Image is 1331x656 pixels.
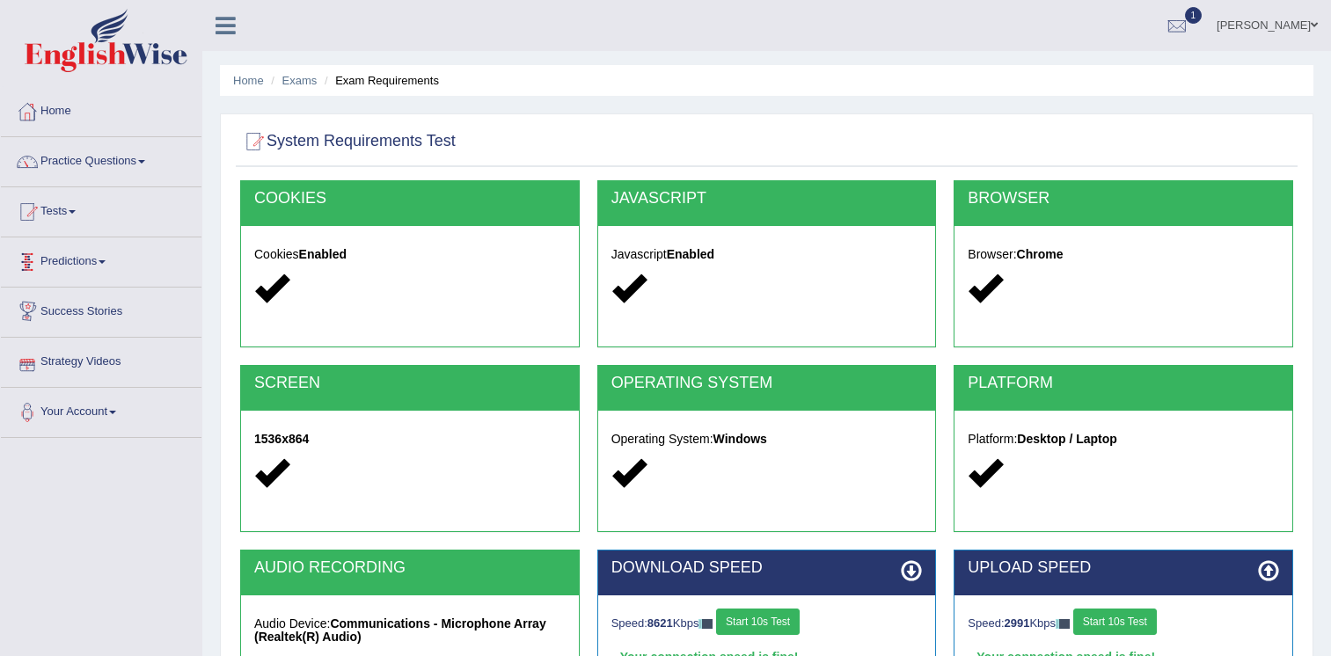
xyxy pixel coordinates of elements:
[254,248,566,261] h5: Cookies
[1056,619,1070,629] img: ajax-loader-fb-connection.gif
[698,619,713,629] img: ajax-loader-fb-connection.gif
[611,375,923,392] h2: OPERATING SYSTEM
[1073,609,1157,635] button: Start 10s Test
[611,609,923,639] div: Speed: Kbps
[968,433,1279,446] h5: Platform:
[968,559,1279,577] h2: UPLOAD SPEED
[254,559,566,577] h2: AUDIO RECORDING
[611,559,923,577] h2: DOWNLOAD SPEED
[299,247,347,261] strong: Enabled
[968,609,1279,639] div: Speed: Kbps
[1017,247,1064,261] strong: Chrome
[968,375,1279,392] h2: PLATFORM
[282,74,318,87] a: Exams
[254,616,546,644] strong: Communications - Microphone Array (Realtek(R) Audio)
[1,237,201,281] a: Predictions
[1,288,201,332] a: Success Stories
[968,248,1279,261] h5: Browser:
[611,248,923,261] h5: Javascript
[1,187,201,231] a: Tests
[320,72,439,89] li: Exam Requirements
[716,609,800,635] button: Start 10s Test
[254,190,566,208] h2: COOKIES
[968,190,1279,208] h2: BROWSER
[667,247,714,261] strong: Enabled
[1185,7,1203,24] span: 1
[1005,616,1030,630] strong: 2991
[240,128,456,155] h2: System Requirements Test
[1,338,201,382] a: Strategy Videos
[647,616,673,630] strong: 8621
[254,432,309,446] strong: 1536x864
[1,87,201,131] a: Home
[611,433,923,446] h5: Operating System:
[254,617,566,645] h5: Audio Device:
[1017,432,1117,446] strong: Desktop / Laptop
[1,388,201,432] a: Your Account
[254,375,566,392] h2: SCREEN
[233,74,264,87] a: Home
[713,432,767,446] strong: Windows
[611,190,923,208] h2: JAVASCRIPT
[1,137,201,181] a: Practice Questions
